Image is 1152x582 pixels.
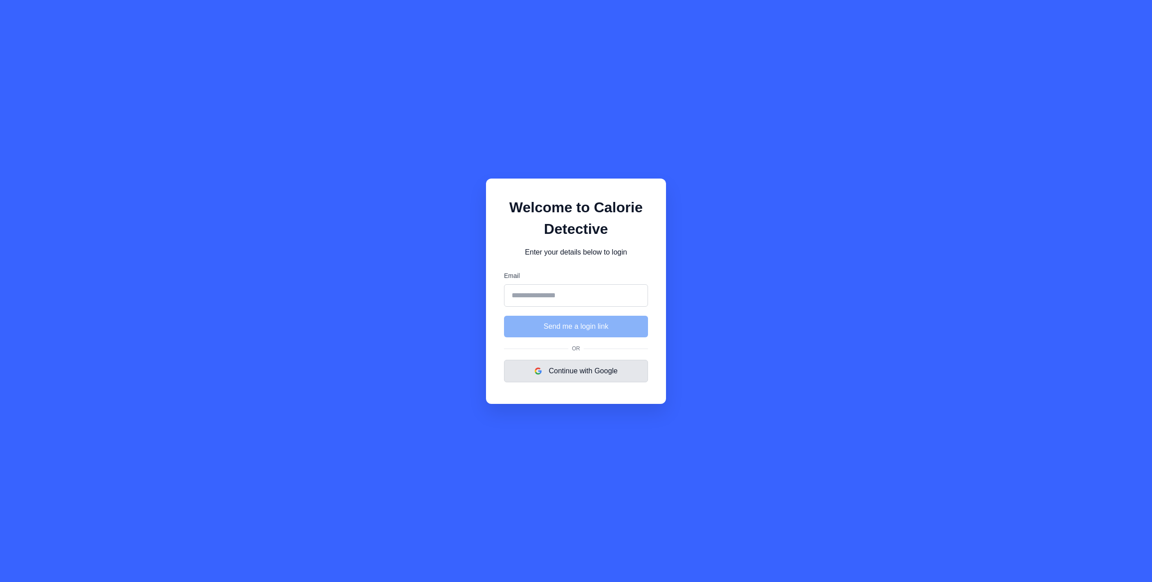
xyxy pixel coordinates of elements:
[504,271,648,281] label: Email
[504,316,648,337] button: Send me a login link
[504,360,648,382] button: Continue with Google
[504,197,648,240] h1: Welcome to Calorie Detective
[568,345,584,353] span: Or
[535,367,542,375] img: google logo
[504,247,648,258] p: Enter your details below to login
